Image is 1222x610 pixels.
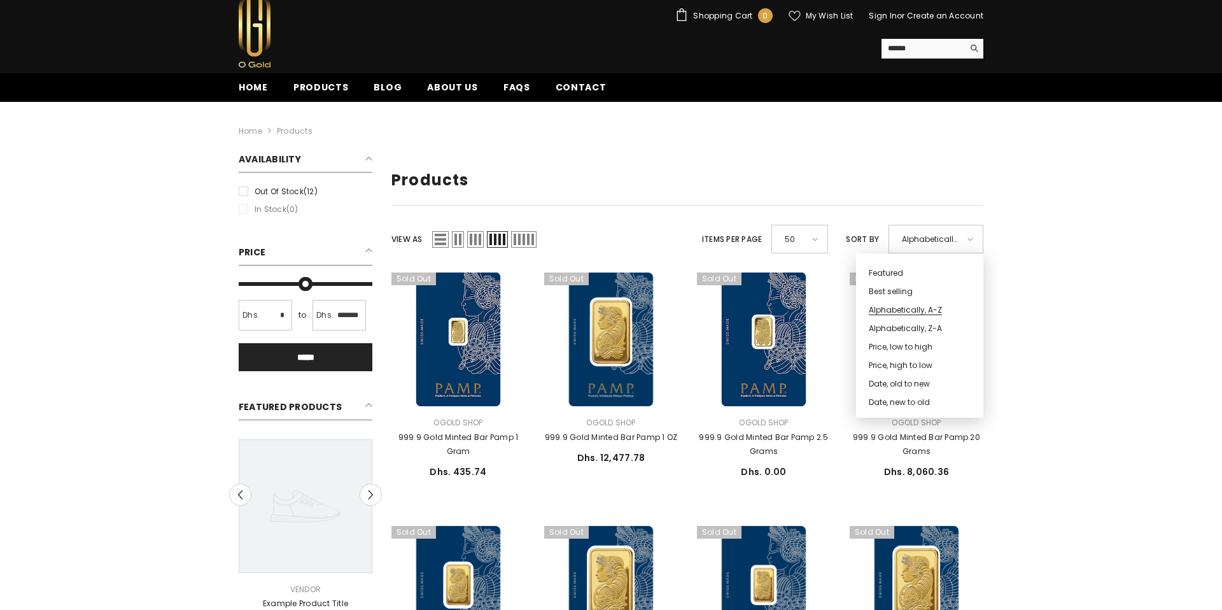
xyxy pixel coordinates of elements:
a: 999.9 Gold Minted Bar Pamp 1 OZ [544,273,678,406]
span: Grid 5 [511,231,537,248]
a: Products [281,80,362,102]
span: or [897,10,904,21]
span: Dhs. 8,060.36 [884,465,950,478]
span: to [295,308,310,322]
span: (12) [304,186,318,197]
span: Grid 2 [452,231,464,248]
a: Contact [543,80,619,102]
span: Products [293,81,349,94]
h2: Featured Products [239,397,372,420]
span: Dhs. [316,308,334,322]
a: 999.9 Gold Minted Bar Pamp 2.5 Grams [697,273,831,406]
a: Ogold Shop [586,417,635,428]
span: Best selling [869,280,962,299]
a: Ogold Shop [433,417,482,428]
span: Featured [869,262,962,280]
div: Vendor [239,583,372,597]
span: Dhs. [242,308,260,322]
span: Sold out [391,273,436,285]
a: Sign In [869,10,897,21]
span: 50 [785,230,803,248]
span: Home [239,81,268,94]
a: 999.9 Gold Minted Bar Pamp 1 OZ [544,430,678,444]
div: Alphabetically, A-Z [888,225,983,253]
summary: Search [881,39,983,59]
a: Ogold Shop [739,417,788,428]
span: FAQs [503,81,530,94]
span: Blog [374,81,402,94]
a: 999.9 Gold Minted Bar Pamp 20 Grams [850,430,983,458]
span: Alphabetically, A-Z [902,230,959,248]
span: About us [427,81,478,94]
button: Previous [229,484,251,506]
span: Dhs. 435.74 [430,465,486,478]
a: 999.9 Gold Minted Bar Pamp 1 Gram [391,430,525,458]
a: Create an Account [907,10,983,21]
span: Sold out [850,526,894,539]
a: 999.9 Gold Minted Bar Pamp 2.5 Grams [697,430,831,458]
span: Sold out [697,526,741,539]
span: Sold out [697,273,741,285]
a: About us [414,80,491,102]
span: Sold out [391,526,436,539]
h1: Products [391,171,983,190]
a: 999.9 Gold Minted Bar Pamp 1 Gram [391,273,525,406]
label: View as [391,232,423,246]
a: 999.9 Gold Minted Bar Pamp 20 Grams [850,273,983,406]
nav: breadcrumbs [239,102,983,143]
span: Sold out [850,273,894,285]
a: Products [277,125,313,136]
button: Search [964,39,983,58]
span: Grid 4 [487,231,508,248]
span: Alphabetically, A-Z [869,299,962,317]
span: Price, low to high [869,336,962,354]
span: Sold out [544,273,589,285]
span: Contact [556,81,607,94]
span: Availability [239,153,301,166]
button: Next [360,484,382,506]
a: Home [226,80,281,102]
span: Date, old to new [869,372,962,391]
span: List [432,231,449,248]
span: Price [239,246,265,259]
span: Grid 3 [467,231,484,248]
span: Shopping Cart [693,12,752,20]
label: Out of stock [239,185,372,199]
a: Home [239,124,262,138]
span: Alphabetically, Z-A [869,317,962,336]
a: Ogold Shop [892,417,941,428]
span: 0 [762,9,768,23]
label: Items per page [702,232,762,246]
a: My Wish List [789,10,853,22]
a: Shopping Cart [675,8,772,23]
span: Sold out [544,526,589,539]
a: FAQs [491,80,543,102]
span: Dhs. 12,477.78 [577,451,645,464]
span: Price, high to low [869,354,962,372]
div: 50 [771,225,828,253]
span: My Wish List [806,12,853,20]
a: Blog [361,80,414,102]
label: Sort by [846,232,879,246]
span: Date, new to old [869,391,962,409]
span: Dhs. 0.00 [741,465,787,478]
